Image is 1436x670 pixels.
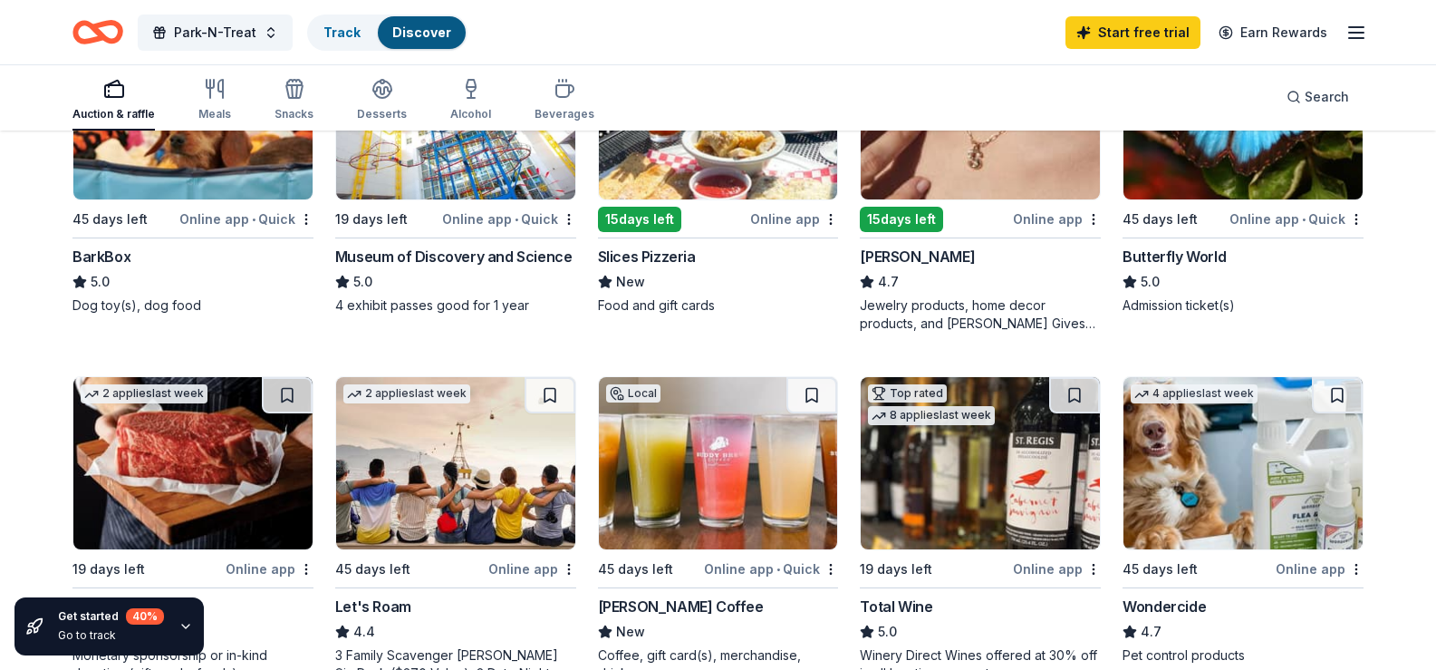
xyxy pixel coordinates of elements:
[1123,558,1198,580] div: 45 days left
[323,24,360,40] a: Track
[868,384,947,403] div: Top rated
[1141,621,1161,643] span: 4.7
[535,71,594,131] button: Beverages
[1208,16,1338,49] a: Earn Rewards
[488,558,576,580] div: Online app
[1013,208,1101,230] div: Online app
[860,596,932,617] div: Total Wine
[1276,558,1364,580] div: Online app
[776,562,780,577] span: •
[1302,212,1306,227] span: •
[616,271,645,293] span: New
[860,558,932,580] div: 19 days left
[1013,558,1101,580] div: Online app
[515,212,518,227] span: •
[704,558,838,580] div: Online app Quick
[73,377,313,549] img: Image for Omaha Steaks
[335,296,576,315] div: 4 exhibit passes good for 1 year
[1229,208,1364,230] div: Online app Quick
[1272,79,1364,115] button: Search
[1123,26,1364,315] a: Image for Butterfly WorldTop ratedLocal45 days leftOnline app•QuickButterfly World5.0Admission ti...
[1123,596,1206,617] div: Wondercide
[275,71,313,131] button: Snacks
[1123,246,1226,267] div: Butterfly World
[58,608,164,625] div: Get started
[335,26,576,315] a: Image for Museum of Discovery and ScienceTop rated1 applylast week19 days leftOnline app•QuickMus...
[138,15,293,51] button: Park-N-Treat
[335,209,408,230] div: 19 days left
[860,296,1101,333] div: Jewelry products, home decor products, and [PERSON_NAME] Gives Back event in-store or online (or ...
[353,621,375,643] span: 4.4
[392,24,451,40] a: Discover
[1123,377,1363,549] img: Image for Wondercide
[198,107,231,121] div: Meals
[860,207,943,232] div: 15 days left
[1065,16,1200,49] a: Start free trial
[72,246,130,267] div: BarkBox
[861,377,1100,549] img: Image for Total Wine
[1123,646,1364,665] div: Pet control products
[353,271,372,293] span: 5.0
[343,384,470,403] div: 2 applies last week
[91,271,110,293] span: 5.0
[72,26,313,315] a: Image for BarkBoxTop rated9 applieslast week45 days leftOnline app•QuickBarkBox5.0Dog toy(s), dog...
[72,107,155,121] div: Auction & raffle
[598,596,764,617] div: [PERSON_NAME] Coffee
[275,107,313,121] div: Snacks
[1141,271,1160,293] span: 5.0
[81,384,207,403] div: 2 applies last week
[335,596,411,617] div: Let's Roam
[599,377,838,549] img: Image for Buddy Brew Coffee
[878,621,897,643] span: 5.0
[357,71,407,131] button: Desserts
[750,208,838,230] div: Online app
[72,11,123,53] a: Home
[335,246,573,267] div: Museum of Discovery and Science
[1123,296,1364,315] div: Admission ticket(s)
[860,26,1101,333] a: Image for Kendra ScottTop rated13 applieslast week15days leftOnline app[PERSON_NAME]4.7Jewelry pr...
[450,107,491,121] div: Alcohol
[598,26,839,315] a: Image for Slices Pizzeria1 applylast week15days leftOnline appSlices PizzeriaNewFood and gift cards
[616,621,645,643] span: New
[878,271,899,293] span: 4.7
[442,208,576,230] div: Online app Quick
[252,212,255,227] span: •
[72,71,155,131] button: Auction & raffle
[72,296,313,315] div: Dog toy(s), dog food
[450,71,491,131] button: Alcohol
[1123,376,1364,665] a: Image for Wondercide4 applieslast week45 days leftOnline appWondercide4.7Pet control products
[1131,384,1258,403] div: 4 applies last week
[357,107,407,121] div: Desserts
[1305,86,1349,108] span: Search
[535,107,594,121] div: Beverages
[868,406,995,425] div: 8 applies last week
[860,246,975,267] div: [PERSON_NAME]
[606,384,660,403] div: Local
[174,22,256,44] span: Park-N-Treat
[1123,209,1198,230] div: 45 days left
[336,377,575,549] img: Image for Let's Roam
[58,628,164,643] div: Go to track
[598,207,681,232] div: 15 days left
[126,608,164,625] div: 40 %
[335,558,410,580] div: 45 days left
[307,15,467,51] button: TrackDiscover
[598,558,673,580] div: 45 days left
[198,71,231,131] button: Meals
[598,246,696,267] div: Slices Pizzeria
[179,208,313,230] div: Online app Quick
[226,558,313,580] div: Online app
[72,209,148,230] div: 45 days left
[72,558,145,580] div: 19 days left
[598,296,839,315] div: Food and gift cards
